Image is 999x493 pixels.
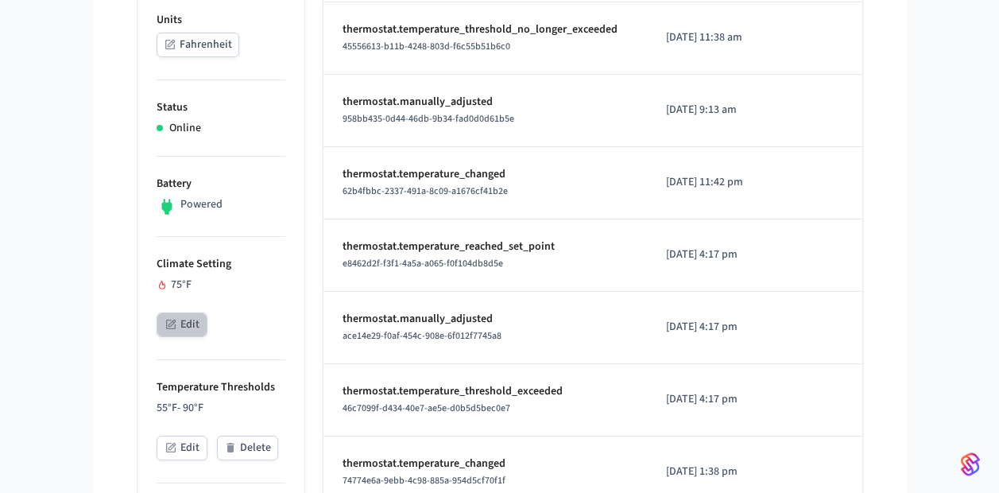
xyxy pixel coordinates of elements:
[217,436,278,460] button: Delete
[157,99,285,116] p: Status
[343,94,629,111] p: thermostat.manually_adjusted
[180,196,223,213] p: Powered
[666,102,747,118] p: [DATE] 9:13 am
[666,174,747,191] p: [DATE] 11:42 pm
[666,464,747,480] p: [DATE] 1:38 pm
[343,40,510,53] span: 45556613-b11b-4248-803d-f6c55b51b6c0
[157,33,239,57] button: Fahrenheit
[666,391,747,408] p: [DATE] 4:17 pm
[343,402,510,415] span: 46c7099f-d434-40e7-ae5e-d0b5d5bec0e7
[157,312,207,337] button: Edit
[343,474,505,487] span: 74774e6a-9ebb-4c98-885a-954d5cf70f1f
[343,329,501,343] span: ace14e29-f0af-454c-908e-6f012f7745a8
[343,21,629,38] p: thermostat.temperature_threshold_no_longer_exceeded
[343,456,629,472] p: thermostat.temperature_changed
[343,239,629,255] p: thermostat.temperature_reached_set_point
[343,383,629,400] p: thermostat.temperature_threshold_exceeded
[343,112,514,126] span: 958bb435-0d44-46db-9b34-fad0d0d61b5e
[157,379,285,396] p: Temperature Thresholds
[343,166,629,183] p: thermostat.temperature_changed
[666,29,747,46] p: [DATE] 11:38 am
[343,257,503,270] span: e8462d2f-f3f1-4a5a-a065-f0f104db8d5e
[169,120,201,137] p: Online
[343,311,629,328] p: thermostat.manually_adjusted
[157,400,285,417] p: 55 °F - 90 °F
[157,176,285,192] p: Battery
[157,277,285,293] div: 75 °F
[961,452,980,477] img: SeamLogoGradient.69752ec5.svg
[157,256,285,273] p: Climate Setting
[343,184,508,198] span: 62b4fbbc-2337-491a-8c09-a1676cf41b2e
[157,436,207,460] button: Edit
[666,319,747,336] p: [DATE] 4:17 pm
[157,12,285,29] p: Units
[666,246,747,263] p: [DATE] 4:17 pm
